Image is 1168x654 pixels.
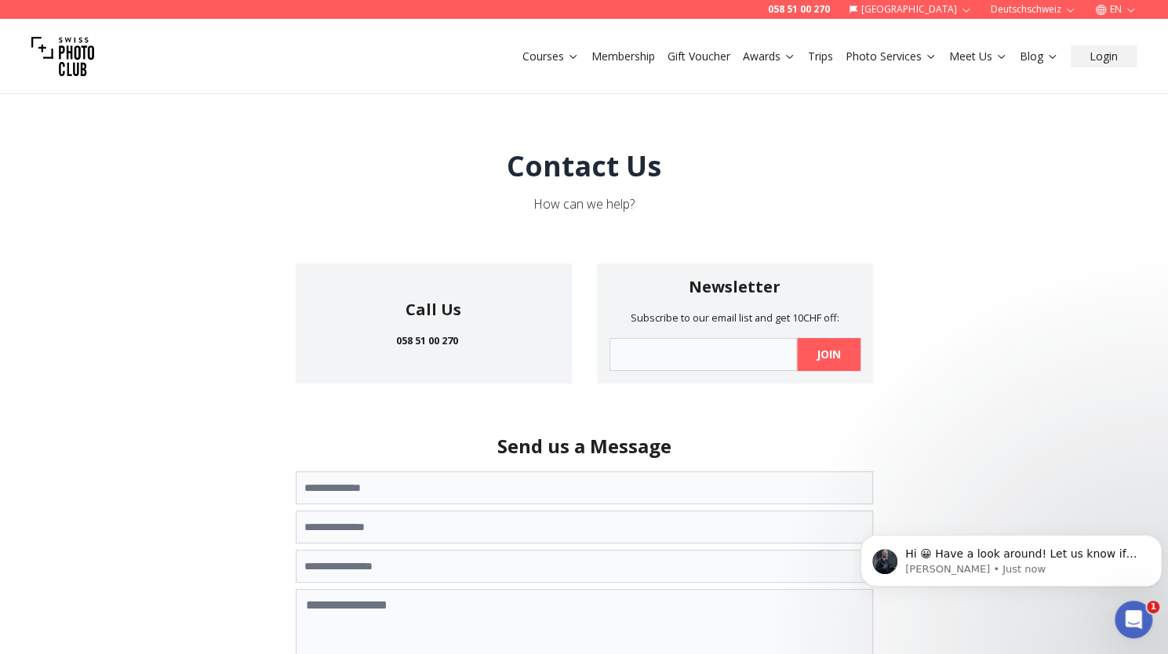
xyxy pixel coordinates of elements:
a: Photo Services [846,49,937,64]
div: Subscribe to our email list and get 10CHF off: [631,311,839,325]
h2: Newsletter [689,276,780,298]
h2: Call Us [406,299,461,321]
h2: Send us a Message [296,434,873,459]
button: Courses [516,45,585,67]
a: Courses [522,49,579,64]
b: join [817,347,841,362]
a: 058 51 00 270 [768,3,830,16]
h1: Contact Us [507,151,661,182]
a: Blog [1020,49,1058,64]
button: join [797,338,861,371]
span: 1 [1147,601,1159,613]
button: Blog [1013,45,1064,67]
a: 058 51 00 270 [396,333,458,347]
img: Swiss photo club [31,25,94,88]
span: How can we help? [533,195,635,213]
button: Meet Us [943,45,1013,67]
a: Trips [808,49,833,64]
button: Membership [585,45,661,67]
iframe: Intercom live chat [1115,601,1152,638]
button: Awards [737,45,802,67]
a: Gift Voucher [668,49,730,64]
button: Photo Services [839,45,943,67]
a: Meet Us [949,49,1007,64]
button: Trips [802,45,839,67]
button: Login [1071,45,1137,67]
button: Gift Voucher [661,45,737,67]
iframe: Intercom notifications message [854,502,1168,612]
a: Membership [591,49,655,64]
a: Awards [743,49,795,64]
